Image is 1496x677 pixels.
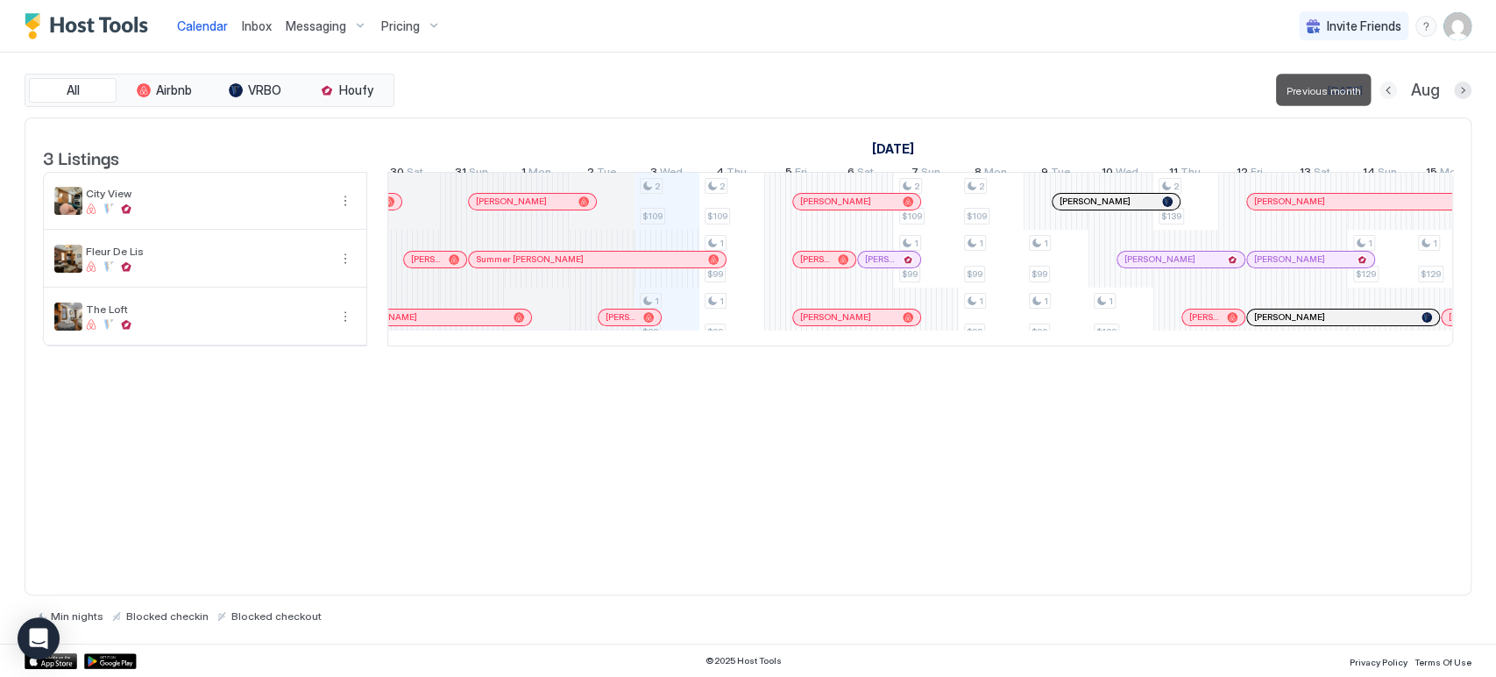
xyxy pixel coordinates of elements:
span: Wed [660,165,683,183]
span: $109 [642,210,663,222]
div: menu [1415,16,1436,37]
span: Tue [1051,165,1070,183]
span: [PERSON_NAME] [606,311,636,323]
span: 2 [914,181,919,192]
span: 9 [1041,165,1048,183]
span: $99 [642,326,658,338]
span: Sun [1378,165,1397,183]
span: Previous month [1287,84,1361,97]
span: Calendar [177,18,228,33]
a: August 31, 2025 [450,161,493,187]
span: 2 [979,181,984,192]
span: 14 [1363,165,1375,183]
span: $129 [1421,268,1441,280]
span: $129 [1096,326,1117,338]
button: Houfy [302,78,390,103]
a: Calendar [177,17,228,35]
span: 2 [655,181,660,192]
span: $99 [902,268,918,280]
span: Terms Of Use [1414,657,1471,667]
span: [PERSON_NAME] [800,196,871,207]
span: Thu [727,165,747,183]
span: Pricing [381,18,420,34]
span: 7 [911,165,918,183]
span: 1 [655,296,659,307]
span: [PERSON_NAME] [1060,196,1131,207]
span: [PERSON_NAME] [1189,311,1220,323]
span: 1 [1368,238,1372,249]
button: Previous month [1379,82,1397,99]
div: menu [335,306,356,327]
span: Thu [1180,165,1201,183]
a: September 10, 2025 [1097,161,1143,187]
span: [PERSON_NAME] [800,253,831,265]
span: Sat [1314,165,1330,183]
span: Fleur De Lis [86,245,328,258]
span: Mon [1440,165,1463,183]
div: listing image [54,303,82,331]
span: Tue [597,165,616,183]
span: 5 [785,165,792,183]
span: 1 [1044,296,1048,307]
span: Summer [PERSON_NAME] [476,253,584,265]
a: September 14, 2025 [1358,161,1401,187]
span: Messaging [286,18,346,34]
span: The Loft [86,303,328,316]
div: tab-group [25,74,394,107]
span: $99 [967,268,982,280]
span: $109 [707,210,727,222]
span: $109 [967,210,987,222]
a: September 9, 2025 [1037,161,1074,187]
span: 1 [1109,296,1113,307]
span: 15 [1426,165,1437,183]
a: September 6, 2025 [843,161,878,187]
a: App Store [25,653,77,669]
span: Houfy [339,82,373,98]
span: Blocked checkin [126,609,209,623]
a: Host Tools Logo [25,13,156,39]
a: Terms Of Use [1414,652,1471,670]
button: More options [335,190,356,211]
a: September 4, 2025 [712,161,751,187]
span: 10 [1102,165,1113,183]
span: 1 [720,238,724,249]
span: Mon [984,165,1007,183]
span: Airbnb [156,82,192,98]
span: 4 [716,165,724,183]
span: Sun [469,165,488,183]
a: September 5, 2025 [781,161,812,187]
span: 8 [975,165,982,183]
button: Airbnb [120,78,208,103]
span: Inbox [242,18,272,33]
span: $99 [1032,326,1047,338]
a: September 12, 2025 [1232,161,1267,187]
a: Privacy Policy [1350,652,1407,670]
span: 3 [650,165,657,183]
span: 1 [914,238,918,249]
span: Fri [795,165,807,183]
button: More options [335,306,356,327]
button: More options [335,248,356,269]
span: [PERSON_NAME] [800,311,871,323]
a: September 8, 2025 [970,161,1011,187]
span: 3 Listings [43,144,119,170]
span: 1 [1433,238,1437,249]
span: 12 [1237,165,1248,183]
a: August 30, 2025 [386,161,428,187]
a: Google Play Store [84,653,137,669]
span: $99 [967,326,982,338]
span: [PERSON_NAME] [476,196,547,207]
button: Next month [1454,82,1471,99]
span: [PERSON_NAME] [1124,253,1195,265]
span: $99 [1032,268,1047,280]
span: Min nights [51,609,103,623]
span: Sat [407,165,423,183]
div: menu [335,248,356,269]
div: listing image [54,187,82,215]
span: 1 [979,238,983,249]
span: 2 [587,165,594,183]
button: VRBO [211,78,299,103]
span: [PERSON_NAME] [1254,253,1325,265]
